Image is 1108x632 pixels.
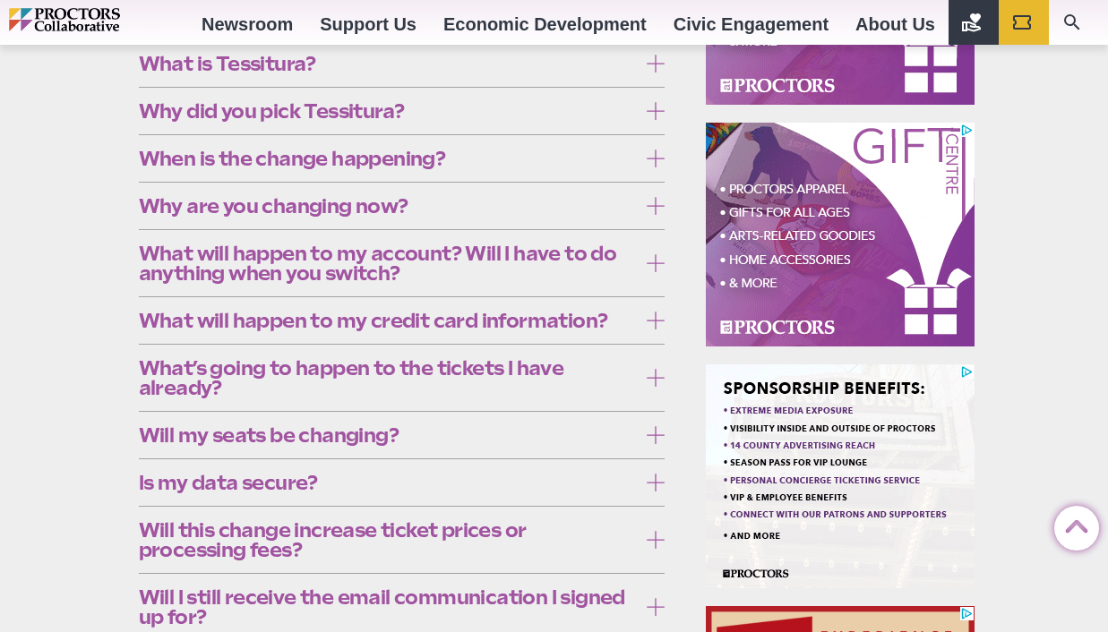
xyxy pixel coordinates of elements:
span: What’s going to happen to the tickets I have already? [139,358,638,397]
iframe: Advertisement [706,364,975,588]
a: Back to Top [1054,507,1090,542]
span: What will happen to my account? Will I have to do anything when you switch? [139,243,638,283]
iframe: Advertisement [706,123,975,346]
span: Why did you pick Tessitura? [139,101,638,121]
span: Is my data secure? [139,473,638,492]
span: Why are you changing now? [139,196,638,216]
span: Will I still receive the email communication I signed up for? [139,587,638,627]
span: What will happen to my credit card information? [139,311,638,330]
span: Will this change increase ticket prices or processing fees? [139,520,638,559]
span: What is Tessitura? [139,54,638,73]
img: Proctors logo [9,8,188,32]
span: When is the change happening? [139,149,638,168]
span: Will my seats be changing? [139,425,638,445]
